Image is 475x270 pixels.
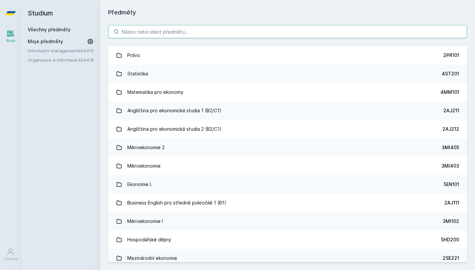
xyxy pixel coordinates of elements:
div: 2SE221 [443,255,459,261]
a: Matematika pro ekonomy 4MM101 [108,83,467,101]
a: Angličtina pro ekonomická studia 1 (B2/C1) 2AJ211 [108,101,467,120]
div: Angličtina pro ekonomická studia 2 (B2/C1) [127,122,222,136]
div: Ekonomie I. [127,178,152,191]
div: Angličtina pro ekonomická studia 1 (B2/C1) [127,104,221,117]
a: Study [1,26,20,46]
div: Study [6,38,16,43]
a: Mikroekonomie I 3MI102 [108,212,467,230]
div: 2AJ111 [444,200,459,206]
a: Všechny předměty [28,27,71,32]
a: Business English pro středně pokročilé 1 (B1) 2AJ111 [108,194,467,212]
div: 4MM101 [440,89,459,95]
div: 3MI102 [443,218,459,225]
div: Hospodářské dějiny [127,233,171,246]
a: Mikroekonomie 2 3MI405 [108,138,467,157]
a: Informační management [28,47,78,54]
a: Mikroekonomie 3MI403 [108,157,467,175]
input: Název nebo ident předmětu… [108,25,467,38]
div: 2PR101 [443,52,459,59]
div: Uživatel [4,256,17,261]
div: 5HD200 [441,236,459,243]
a: Statistika 4ST201 [108,65,467,83]
h1: Předměty [108,8,467,17]
a: Hospodářské dějiny 5HD200 [108,230,467,249]
div: Právo [127,49,140,62]
a: 4SA415 [78,48,94,53]
a: Angličtina pro ekonomická studia 2 (B2/C1) 2AJ212 [108,120,467,138]
div: Statistika [127,67,148,80]
div: Mikroekonomie I [127,215,163,228]
a: Ekonomie I. 5EN101 [108,175,467,194]
a: Mezinárodní ekonomie 2SE221 [108,249,467,267]
a: 4SA418 [78,57,94,63]
div: Mezinárodní ekonomie [127,252,177,265]
div: Mikroekonomie [127,159,161,173]
a: Organizace a informace [28,57,78,63]
div: 5EN101 [444,181,459,188]
div: Business English pro středně pokročilé 1 (B1) [127,196,226,209]
div: 3MI405 [442,144,459,151]
a: Uživatel [1,245,20,265]
div: Mikroekonomie 2 [127,141,165,154]
div: 2AJ212 [442,126,459,132]
span: Moje předměty [28,38,63,45]
div: 2AJ211 [443,107,459,114]
div: 3MI403 [441,163,459,169]
a: Právo 2PR101 [108,46,467,65]
div: Matematika pro ekonomy [127,86,183,99]
div: 4ST201 [442,70,459,77]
